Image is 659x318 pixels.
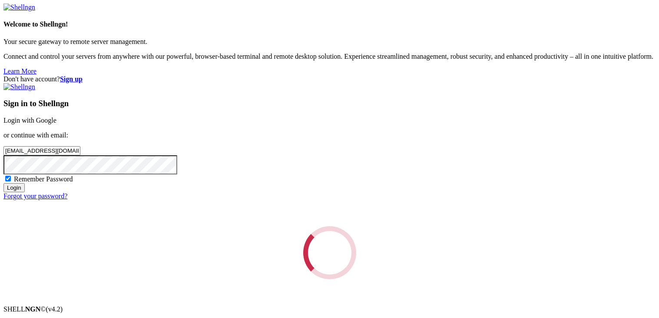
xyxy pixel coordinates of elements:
[60,75,83,83] a: Sign up
[46,305,63,313] span: 4.2.0
[3,99,656,108] h3: Sign in to Shellngn
[3,192,67,200] a: Forgot your password?
[5,176,11,181] input: Remember Password
[3,131,656,139] p: or continue with email:
[14,175,73,183] span: Remember Password
[3,183,25,192] input: Login
[3,305,63,313] span: SHELL ©
[3,117,56,124] a: Login with Google
[298,221,361,284] div: Loading...
[3,146,80,155] input: Email address
[3,3,35,11] img: Shellngn
[3,67,36,75] a: Learn More
[3,83,35,91] img: Shellngn
[3,20,656,28] h4: Welcome to Shellngn!
[3,75,656,83] div: Don't have account?
[25,305,41,313] b: NGN
[3,53,656,60] p: Connect and control your servers from anywhere with our powerful, browser-based terminal and remo...
[3,38,656,46] p: Your secure gateway to remote server management.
